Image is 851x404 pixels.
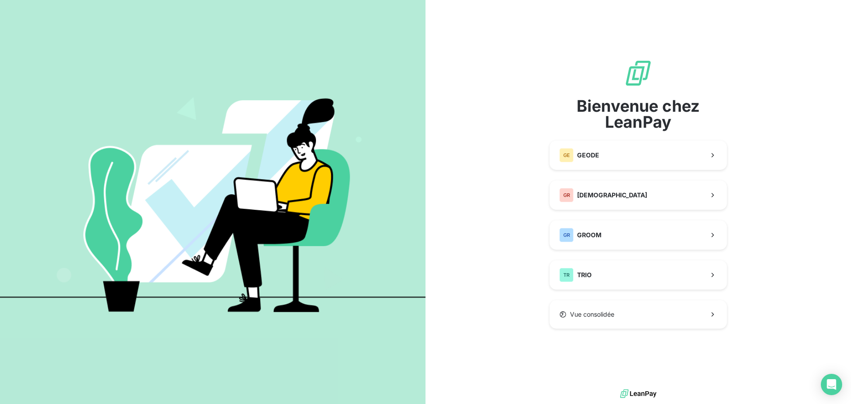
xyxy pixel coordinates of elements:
[620,387,656,400] img: logo
[821,374,842,395] div: Open Intercom Messenger
[550,300,727,329] button: Vue consolidée
[559,148,574,162] div: GE
[559,188,574,202] div: GR
[559,268,574,282] div: TR
[577,191,647,200] span: [DEMOGRAPHIC_DATA]
[577,231,601,239] span: GROOM
[550,98,727,130] span: Bienvenue chez LeanPay
[550,141,727,170] button: GEGEODE
[550,260,727,290] button: TRTRIO
[550,180,727,210] button: GR[DEMOGRAPHIC_DATA]
[624,59,652,87] img: logo sigle
[550,220,727,250] button: GRGROOM
[559,228,574,242] div: GR
[577,151,599,160] span: GEODE
[577,271,592,279] span: TRIO
[570,310,614,319] span: Vue consolidée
